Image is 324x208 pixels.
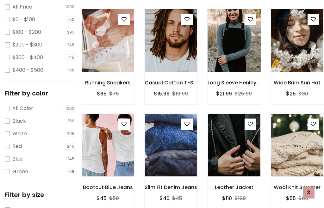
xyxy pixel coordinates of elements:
h6: Running Sneakers [81,80,134,86]
h6: $21.99 [216,91,232,97]
del: $120 [234,195,246,202]
h6: $110 [222,195,232,201]
h6: Casual Cotton T-Shirt [145,80,198,86]
span: 295 [65,131,76,137]
label: Blue [12,155,23,163]
h6: $55 [286,195,296,201]
span: 168 [66,67,76,73]
h6: Bootcut Blue Jeans [81,184,134,190]
span: 1000 [64,105,76,112]
label: $400 - $500 [12,66,43,74]
label: Red [12,143,22,150]
label: $300 - $400 [12,54,43,61]
label: Green [12,168,28,175]
h6: Wide Brim Sun Hat [271,80,324,86]
span: 150 [66,118,76,124]
h6: $65 [97,91,107,97]
h6: $25 [286,91,296,97]
label: $200 - $300 [12,41,42,49]
del: $45 [172,195,182,202]
label: White [12,130,27,138]
h6: Leather Jacket [208,184,261,190]
span: 246 [65,42,76,48]
span: 246 [65,143,76,150]
h5: Filter by size [5,191,76,199]
h5: Filter by color [5,89,76,97]
span: 150 [66,16,76,23]
del: $25.99 [234,90,252,97]
span: 145 [66,156,76,162]
h6: $40 [159,195,170,201]
label: Black [12,117,26,125]
del: $19.99 [172,90,188,97]
del: $75 [109,90,119,97]
del: $30 [298,90,308,97]
label: All Price [12,3,32,11]
del: $60 [298,195,308,202]
h6: Slim Fit Denim Jeans [145,184,198,190]
label: All Color [12,105,33,112]
span: 168 [66,168,76,175]
span: 145 [66,54,76,61]
h6: $15.99 [154,91,170,97]
del: $50 [109,195,119,202]
label: $100 - $200 [12,28,41,36]
h6: $45 [97,195,107,201]
h6: Wool Knit Sweater [271,184,324,190]
span: 295 [65,29,76,35]
h6: Long Sleeve Henley T-Shirt [208,80,261,86]
span: 1000 [64,4,76,10]
label: $0 - $100 [12,16,35,23]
